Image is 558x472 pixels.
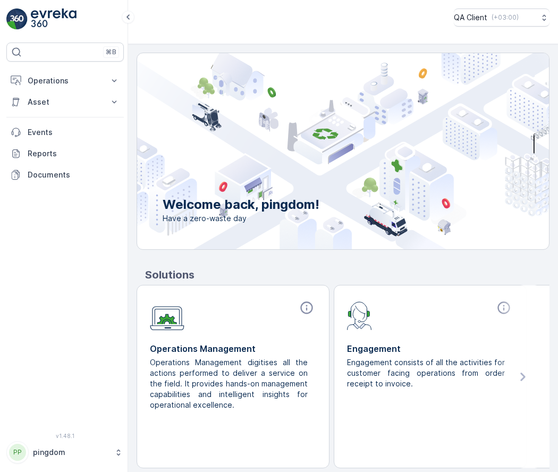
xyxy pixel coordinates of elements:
p: Documents [28,170,120,180]
button: Asset [6,91,124,113]
span: v 1.48.1 [6,433,124,439]
img: module-icon [150,300,184,331]
button: PPpingdom [6,441,124,463]
p: Solutions [145,267,549,283]
p: QA Client [454,12,487,23]
p: Engagement [347,342,513,355]
img: logo_light-DOdMpM7g.png [31,9,77,30]
span: Have a zero-waste day [163,213,319,224]
p: Reports [28,148,120,159]
p: Operations Management [150,342,316,355]
img: module-icon [347,300,372,330]
a: Documents [6,164,124,186]
p: Events [28,127,120,138]
p: Engagement consists of all the activities for customer facing operations from order receipt to in... [347,357,505,389]
p: Operations Management digitises all the actions performed to deliver a service on the field. It p... [150,357,308,410]
p: ⌘B [106,48,116,56]
img: city illustration [89,53,549,249]
p: Welcome back, pingdom! [163,196,319,213]
button: QA Client(+03:00) [454,9,549,27]
p: ( +03:00 ) [492,13,519,22]
div: PP [9,444,26,461]
a: Reports [6,143,124,164]
button: Operations [6,70,124,91]
p: Asset [28,97,103,107]
a: Events [6,122,124,143]
p: Operations [28,75,103,86]
img: logo [6,9,28,30]
p: pingdom [33,447,109,458]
